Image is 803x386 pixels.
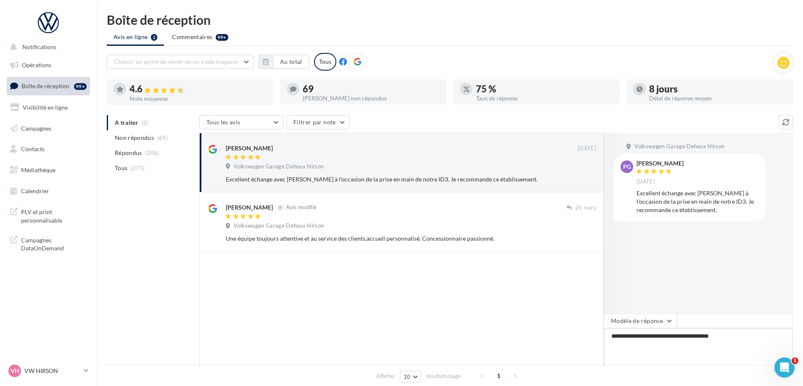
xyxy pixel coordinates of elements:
div: 69 [303,84,440,94]
button: Tous les avis [199,115,283,129]
span: (206) [145,150,159,156]
div: Excellent échange avec [PERSON_NAME] à l'occasion de la prise en main de notre ID3. Je recommande... [226,175,541,184]
a: Opérations [5,56,92,74]
a: VH VW HIRSON [7,363,90,379]
span: Volkswagen Garage Dehoux Hirson [234,163,324,171]
span: Volkswagen Garage Dehoux Hirson [234,222,324,230]
div: Délai de réponse moyen [649,95,786,101]
div: 75 % [476,84,613,94]
div: Excellent échange avec [PERSON_NAME] à l'occasion de la prise en main de notre ID3. Je recommande... [637,189,759,214]
div: 8 jours [649,84,786,94]
iframe: Intercom live chat [774,357,795,378]
span: Campagnes DataOnDemand [21,234,87,252]
span: 26 mars [575,204,596,212]
span: PLV et print personnalisable [21,206,87,224]
button: Modèle de réponse [604,314,677,328]
div: 99+ [74,83,87,90]
div: Une équipe toujours attentive et au service des clients.accueil personnalisé. Concessionnaire pas... [226,234,541,243]
div: 99+ [216,34,228,41]
span: 10 [404,373,411,380]
span: Campagnes [21,124,51,131]
a: Contacts [5,140,92,158]
button: Au total [259,55,309,69]
span: Volkswagen Garage Dehoux Hirson [634,143,724,150]
span: Choisir un point de vente ou un code magasin [114,58,238,65]
span: Tous [115,164,127,172]
div: [PERSON_NAME] non répondus [303,95,440,101]
p: VW HIRSON [24,367,80,375]
a: Campagnes [5,120,92,137]
span: [DATE] [578,145,596,152]
span: Visibilité en ligne [23,104,68,111]
span: (69) [157,134,168,141]
span: (275) [131,165,145,171]
div: Note moyenne [129,96,267,102]
span: résultats/page [426,372,461,380]
span: Avis modifié [286,204,317,211]
a: Médiathèque [5,161,92,179]
span: Notifications [22,44,56,51]
span: Opérations [22,61,51,68]
span: Répondus [115,149,142,157]
a: PLV et print personnalisable [5,203,92,228]
div: [PERSON_NAME] [226,144,273,152]
div: Boîte de réception [107,13,793,26]
div: [PERSON_NAME] [226,203,273,212]
button: Choisir un point de vente ou un code magasin [107,55,254,69]
span: Contacts [21,145,45,152]
span: Calendrier [21,187,49,194]
button: Filtrer par note [286,115,350,129]
a: Visibilité en ligne [5,99,92,116]
button: Au total [273,55,309,69]
a: Calendrier [5,182,92,200]
span: Afficher [376,372,395,380]
a: Boîte de réception99+ [5,77,92,95]
a: Campagnes DataOnDemand [5,231,92,256]
button: 10 [400,371,421,383]
div: Taux de réponse [476,95,613,101]
div: Tous [314,53,336,71]
span: [DATE] [637,178,655,186]
span: Médiathèque [21,166,55,173]
div: [PERSON_NAME] [637,160,684,166]
span: Boîte de réception [21,82,69,89]
div: 4.6 [129,84,267,94]
span: Commentaires [172,33,212,41]
span: Non répondus [115,134,154,142]
span: PG [623,163,631,171]
span: 1 [792,357,798,364]
span: VH [11,367,19,375]
span: Tous les avis [206,118,240,126]
span: 1 [492,369,505,383]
